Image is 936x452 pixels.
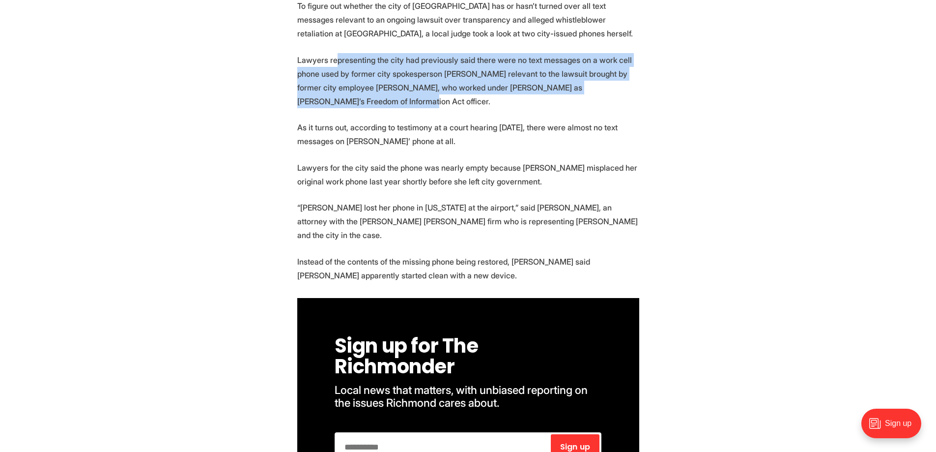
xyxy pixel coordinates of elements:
span: Sign up [560,443,590,451]
p: “[PERSON_NAME] lost her phone in [US_STATE] at the airport,” said [PERSON_NAME], an attorney with... [297,201,639,242]
iframe: portal-trigger [853,404,936,452]
span: Sign up for The Richmonder [335,332,482,380]
p: As it turns out, according to testimony at a court hearing [DATE], there were almost no text mess... [297,121,639,148]
p: Lawyers for the city said the phone was nearly empty because [PERSON_NAME] misplaced her original... [297,161,639,188]
span: Local news that matters, with unbiased reporting on the issues Richmond cares about. [335,383,590,410]
p: Instead of the contents of the missing phone being restored, [PERSON_NAME] said [PERSON_NAME] app... [297,255,639,282]
p: Lawyers representing the city had previously said there were no text messages on a work cell phon... [297,53,639,108]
